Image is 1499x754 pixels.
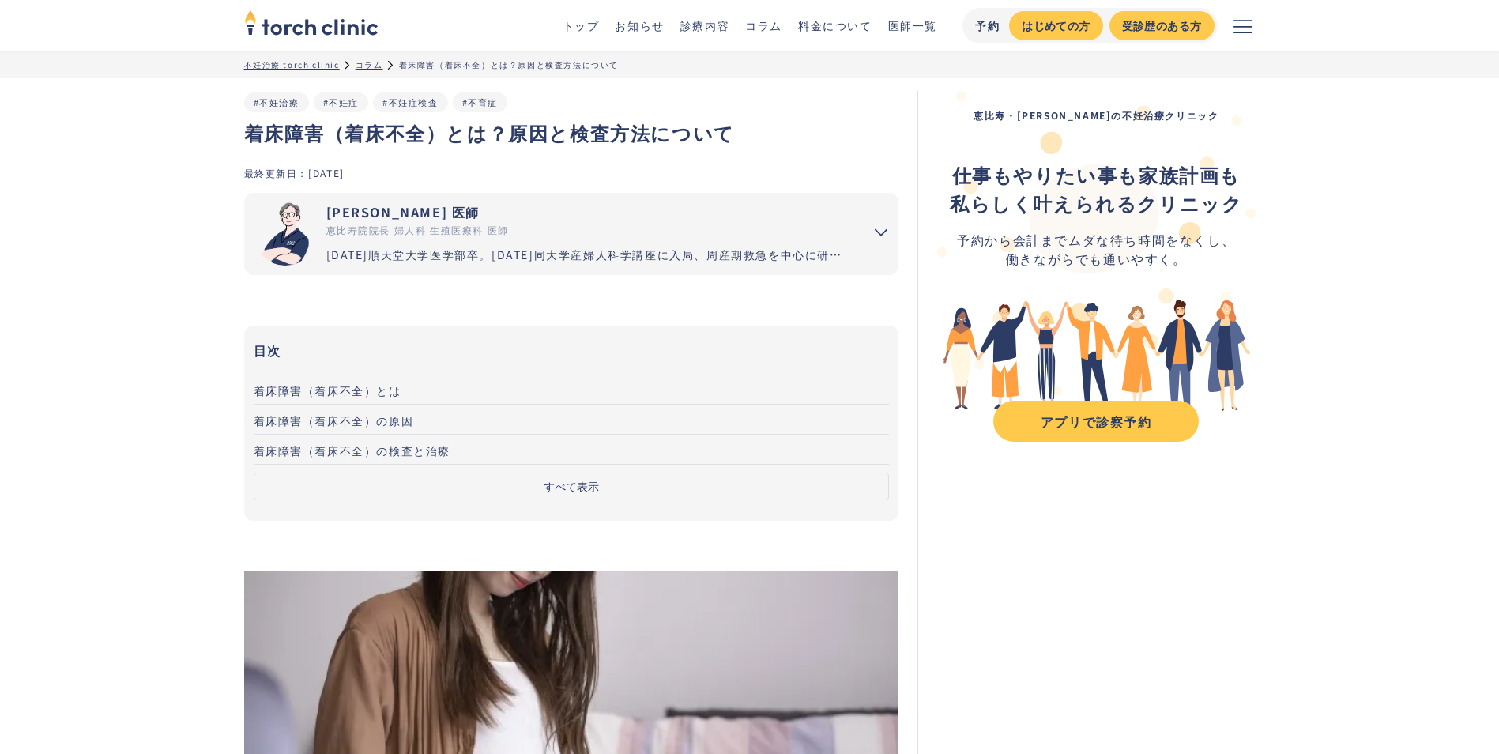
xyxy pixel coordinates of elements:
a: home [244,11,379,40]
summary: 市山 卓彦 [PERSON_NAME] 医師 恵比寿院院長 婦人科 生殖医療科 医師 [DATE]順天堂大学医学部卒。[DATE]同大学産婦人科学講座に入局、周産期救急を中心に研鑽を重ねる。[D... [244,193,899,275]
img: 市山 卓彦 [254,202,317,266]
a: コラム [745,17,782,33]
div: アプリで診察予約 [1007,412,1185,431]
div: [DATE]順天堂大学医学部卒。[DATE]同大学産婦人科学講座に入局、周産期救急を中心に研鑽を重ねる。[DATE]国内有数の不妊治療施設セントマザー産婦人科医院で、女性不妊症のみでなく男性不妊... [326,247,852,263]
img: torch clinic [244,5,379,40]
div: [DATE] [308,166,345,179]
h1: 着床障害（着床不全）とは？原因と検査方法について [244,119,899,147]
div: [PERSON_NAME] 医師 [326,202,852,221]
span: 着床障害（着床不全）とは [254,383,401,398]
a: #不妊症 [323,96,359,108]
div: 予約から会計までムダな待ち時間をなくし、 働きながらでも通いやすく。 [950,230,1242,268]
div: はじめての方 [1022,17,1090,34]
a: トップ [563,17,600,33]
span: 着床障害（着床不全）の検査と治療 [254,443,451,458]
a: #不妊症検査 [382,96,439,108]
div: 最終更新日： [244,166,309,179]
div: 着床障害（着床不全）とは？原因と検査方法について [399,58,619,70]
a: #不妊治療 [254,96,299,108]
a: 着床障害（着床不全）とは [254,375,890,405]
button: すべて表示 [254,473,890,500]
a: コラム [356,58,383,70]
a: 医師一覧 [888,17,937,33]
strong: 私らしく叶えられるクリニック [950,189,1242,217]
span: 着床障害（着床不全）の原因 [254,413,414,428]
h3: 目次 [254,338,890,362]
ul: パンくずリスト [244,58,1256,70]
a: #不育症 [462,96,498,108]
a: 不妊治療 torch clinic [244,58,340,70]
a: 料金について [798,17,872,33]
div: 恵比寿院院長 婦人科 生殖医療科 医師 [326,223,852,237]
a: 診療内容 [680,17,729,33]
div: ‍ ‍ [950,160,1242,217]
strong: 仕事もやりたい事も家族計画も [952,160,1241,188]
strong: 恵比寿・[PERSON_NAME]の不妊治療クリニック [974,108,1218,122]
a: [PERSON_NAME] 医師 恵比寿院院長 婦人科 生殖医療科 医師 [DATE]順天堂大学医学部卒。[DATE]同大学産婦人科学講座に入局、周産期救急を中心に研鑽を重ねる。[DATE]国内... [244,193,852,275]
a: 着床障害（着床不全）の原因 [254,405,890,435]
div: 受診歴のある方 [1122,17,1202,34]
a: 着床障害（着床不全）の検査と治療 [254,435,890,465]
a: 受診歴のある方 [1109,11,1215,40]
div: 予約 [975,17,1000,34]
a: アプリで診察予約 [993,401,1199,442]
a: お知らせ [615,17,664,33]
a: はじめての方 [1009,11,1102,40]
